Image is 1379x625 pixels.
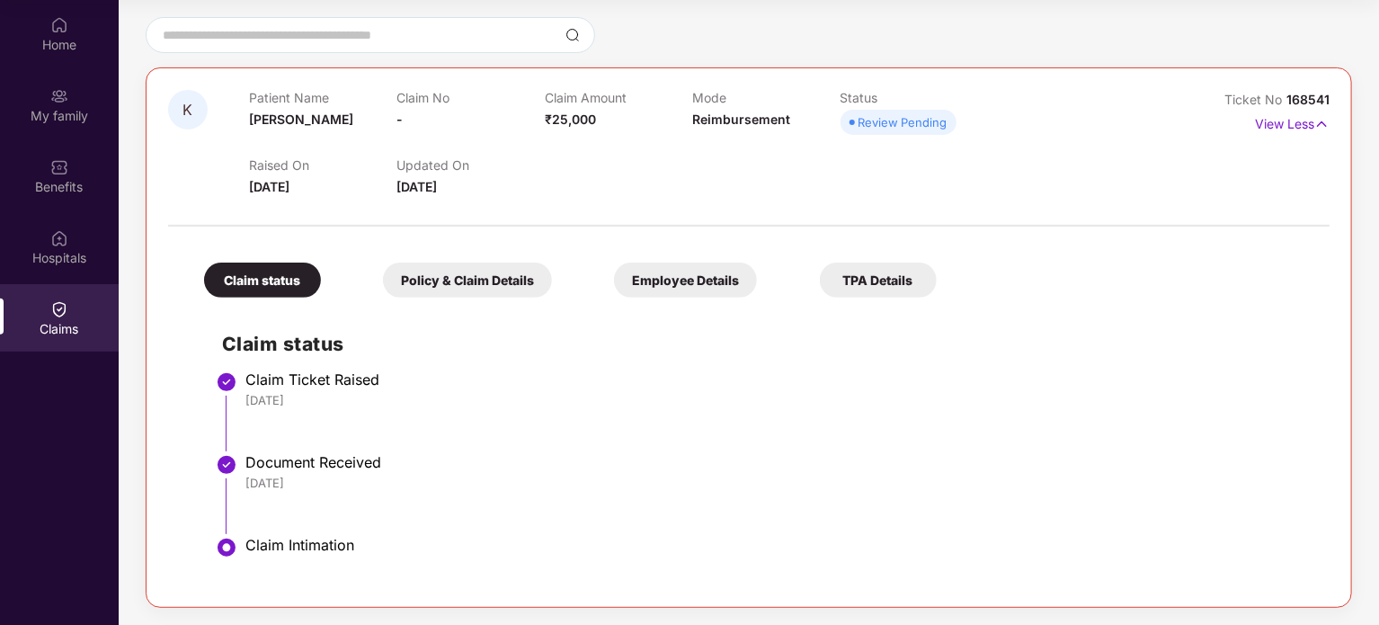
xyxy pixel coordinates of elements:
[216,371,237,393] img: svg+xml;base64,PHN2ZyBpZD0iU3RlcC1Eb25lLTMyeDMyIiB4bWxucz0iaHR0cDovL3d3dy53My5vcmcvMjAwMC9zdmciIH...
[859,113,948,131] div: Review Pending
[50,229,68,247] img: svg+xml;base64,PHN2ZyBpZD0iSG9zcGl0YWxzIiB4bWxucz0iaHR0cDovL3d3dy53My5vcmcvMjAwMC9zdmciIHdpZHRoPS...
[245,453,1312,471] div: Document Received
[396,112,403,127] span: -
[396,90,544,105] p: Claim No
[1314,114,1330,134] img: svg+xml;base64,PHN2ZyB4bWxucz0iaHR0cDovL3d3dy53My5vcmcvMjAwMC9zdmciIHdpZHRoPSIxNyIgaGVpZ2h0PSIxNy...
[183,103,193,118] span: K
[841,90,988,105] p: Status
[245,536,1312,554] div: Claim Intimation
[692,112,790,127] span: Reimbursement
[249,90,396,105] p: Patient Name
[545,112,596,127] span: ₹25,000
[50,87,68,105] img: svg+xml;base64,PHN2ZyB3aWR0aD0iMjAiIGhlaWdodD0iMjAiIHZpZXdCb3g9IjAgMCAyMCAyMCIgZmlsbD0ibm9uZSIgeG...
[820,263,937,298] div: TPA Details
[249,179,289,194] span: [DATE]
[383,263,552,298] div: Policy & Claim Details
[245,371,1312,388] div: Claim Ticket Raised
[50,158,68,176] img: svg+xml;base64,PHN2ZyBpZD0iQmVuZWZpdHMiIHhtbG5zPSJodHRwOi8vd3d3LnczLm9yZy8yMDAwL3N2ZyIgd2lkdGg9Ij...
[216,454,237,476] img: svg+xml;base64,PHN2ZyBpZD0iU3RlcC1Eb25lLTMyeDMyIiB4bWxucz0iaHR0cDovL3d3dy53My5vcmcvMjAwMC9zdmciIH...
[245,392,1312,408] div: [DATE]
[50,300,68,318] img: svg+xml;base64,PHN2ZyBpZD0iQ2xhaW0iIHhtbG5zPSJodHRwOi8vd3d3LnczLm9yZy8yMDAwL3N2ZyIgd2lkdGg9IjIwIi...
[1255,110,1330,134] p: View Less
[1286,92,1330,107] span: 168541
[565,28,580,42] img: svg+xml;base64,PHN2ZyBpZD0iU2VhcmNoLTMyeDMyIiB4bWxucz0iaHR0cDovL3d3dy53My5vcmcvMjAwMC9zdmciIHdpZH...
[245,475,1312,491] div: [DATE]
[1224,92,1286,107] span: Ticket No
[396,157,544,173] p: Updated On
[545,90,692,105] p: Claim Amount
[249,157,396,173] p: Raised On
[216,537,237,558] img: svg+xml;base64,PHN2ZyBpZD0iU3RlcC1BY3RpdmUtMzJ4MzIiIHhtbG5zPSJodHRwOi8vd3d3LnczLm9yZy8yMDAwL3N2Zy...
[614,263,757,298] div: Employee Details
[396,179,437,194] span: [DATE]
[204,263,321,298] div: Claim status
[692,90,840,105] p: Mode
[222,329,1312,359] h2: Claim status
[249,112,353,127] span: [PERSON_NAME]
[50,16,68,34] img: svg+xml;base64,PHN2ZyBpZD0iSG9tZSIgeG1sbnM9Imh0dHA6Ly93d3cudzMub3JnLzIwMDAvc3ZnIiB3aWR0aD0iMjAiIG...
